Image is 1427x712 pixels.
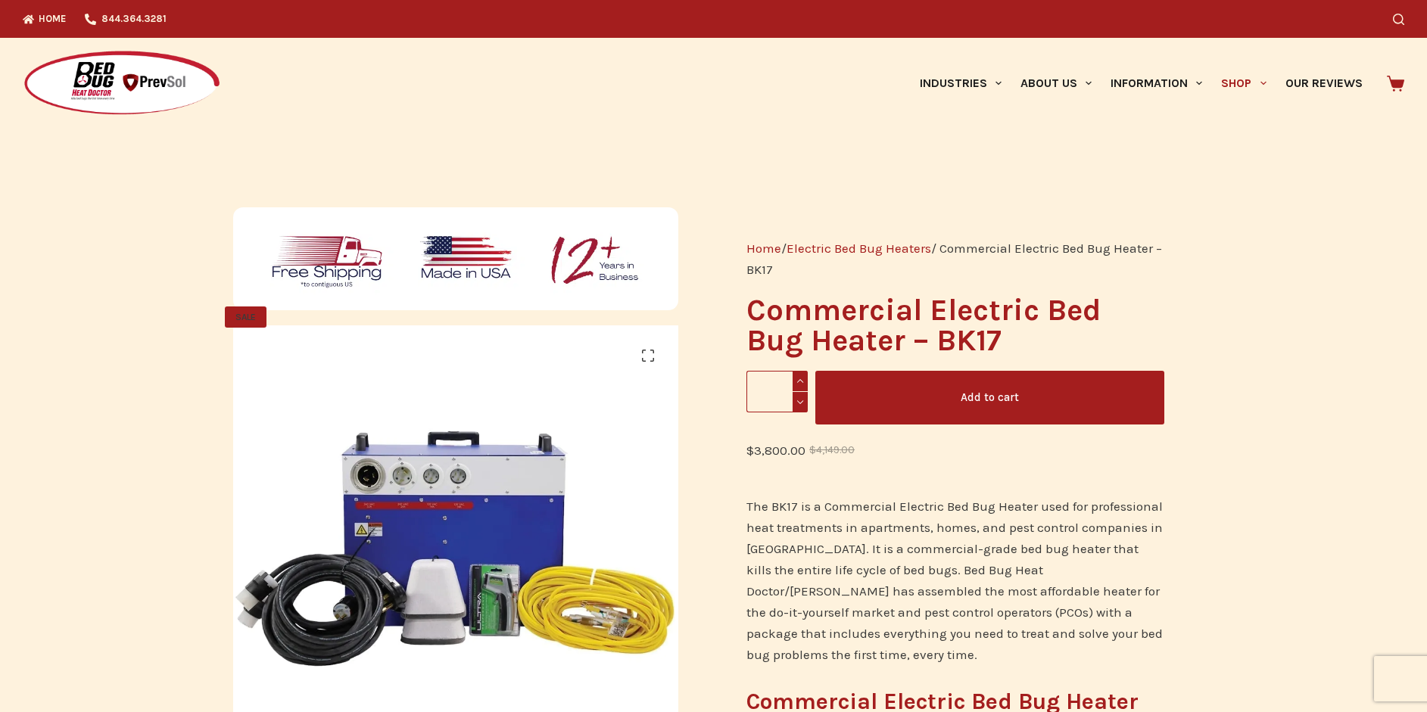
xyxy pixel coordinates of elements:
[809,444,816,455] span: $
[746,295,1164,356] h1: Commercial Electric Bed Bug Heater – BK17
[746,443,805,458] bdi: 3,800.00
[809,444,855,455] bdi: 4,149.00
[1393,14,1404,25] button: Search
[746,241,781,256] a: Home
[1101,38,1212,129] a: Information
[225,306,266,328] span: SALE
[746,238,1164,280] nav: Breadcrumb
[1011,38,1101,129] a: About Us
[910,38,1011,129] a: Industries
[233,539,679,555] a: BK17 Commercial Electric Bed Bug Heater package
[1212,38,1276,129] a: Shop
[1276,38,1372,129] a: Our Reviews
[746,443,754,458] span: $
[787,241,931,256] a: Electric Bed Bug Heaters
[633,340,663,371] a: View full-screen image gallery
[910,38,1372,129] nav: Primary
[746,371,808,412] input: Product quantity
[815,371,1164,424] button: Add to cart
[23,50,221,117] img: Prevsol/Bed Bug Heat Doctor
[678,539,1124,555] a: Commercial Electric Bed Bug Heater - BK17 - Image 2
[746,499,1163,662] span: The BK17 is a Commercial Electric Bed Bug Heater used for professional heat treatments in apartme...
